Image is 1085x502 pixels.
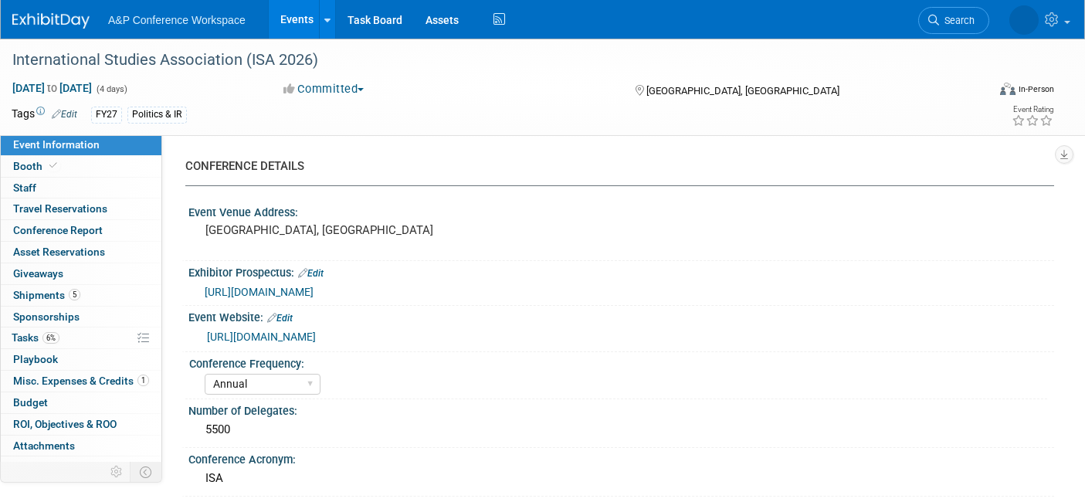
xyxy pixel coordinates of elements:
a: Event Information [1,134,161,155]
img: Anne Weston [1009,5,1039,35]
a: Sponsorships [1,307,161,327]
a: Asset Reservations [1,242,161,263]
td: Tags [12,106,77,124]
span: (4 days) [95,84,127,94]
span: to [45,82,59,94]
a: Attachments [1,436,161,456]
span: 1 [137,375,149,386]
td: Personalize Event Tab Strip [103,462,131,482]
a: Shipments5 [1,285,161,306]
div: Conference Frequency: [189,352,1047,371]
div: Event Venue Address: [188,201,1054,220]
a: Giveaways [1,263,161,284]
span: Asset Reservations [13,246,105,258]
div: Number of Delegates: [188,399,1054,419]
span: Sponsorships [13,310,80,323]
span: 5 [69,289,80,300]
img: ExhibitDay [12,13,90,29]
a: [URL][DOMAIN_NAME] [207,331,316,343]
span: Booth [13,160,60,172]
div: ISA [200,466,1043,490]
a: Edit [267,313,293,324]
span: Shipments [13,289,80,301]
a: Travel Reservations [1,198,161,219]
span: Search [939,15,975,26]
span: [GEOGRAPHIC_DATA], [GEOGRAPHIC_DATA] [646,85,839,97]
img: Format-Inperson.png [1000,83,1015,95]
td: Toggle Event Tabs [131,462,162,482]
a: Edit [298,268,324,279]
div: Event Website: [188,306,1054,326]
span: Tasks [12,331,59,344]
div: Event Format [900,80,1054,103]
div: International Studies Association (ISA 2026) [7,46,965,74]
div: Exhibitor Prospectus: [188,261,1054,281]
button: Committed [278,81,370,97]
span: Event Information [13,138,100,151]
span: A&P Conference Workspace [108,14,246,26]
a: Booth [1,156,161,177]
span: more [10,460,35,473]
a: Budget [1,392,161,413]
span: Travel Reservations [13,202,107,215]
span: Attachments [13,439,75,452]
div: CONFERENCE DETAILS [185,158,1043,175]
div: In-Person [1018,83,1054,95]
span: Budget [13,396,48,409]
a: [URL][DOMAIN_NAME] [205,286,314,298]
a: Staff [1,178,161,198]
a: Playbook [1,349,161,370]
span: [DATE] [DATE] [12,81,93,95]
span: 6% [42,332,59,344]
span: Conference Report [13,224,103,236]
a: more [1,456,161,477]
span: ROI, Objectives & ROO [13,418,117,430]
span: Playbook [13,353,58,365]
i: Booth reservation complete [49,161,57,170]
a: Edit [52,109,77,120]
div: Event Rating [1012,106,1053,114]
a: Conference Report [1,220,161,241]
div: Politics & IR [127,107,187,123]
span: Misc. Expenses & Credits [13,375,149,387]
div: 5500 [200,418,1043,442]
pre: [GEOGRAPHIC_DATA], [GEOGRAPHIC_DATA] [205,223,532,237]
a: ROI, Objectives & ROO [1,414,161,435]
span: Giveaways [13,267,63,280]
a: Tasks6% [1,327,161,348]
div: FY27 [91,107,122,123]
a: Misc. Expenses & Credits1 [1,371,161,392]
span: Staff [13,181,36,194]
div: Conference Acronym: [188,448,1054,467]
a: Search [918,7,989,34]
